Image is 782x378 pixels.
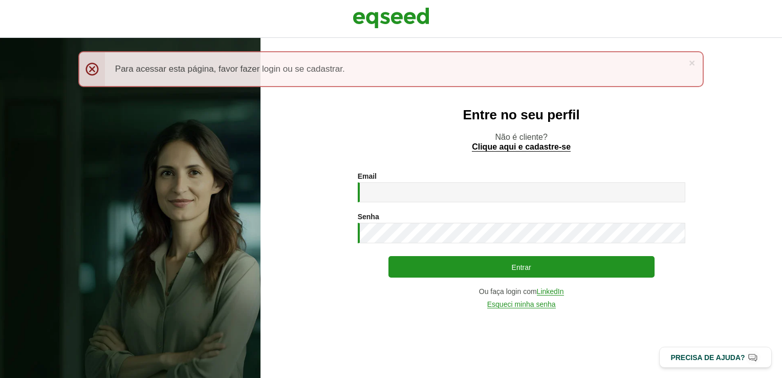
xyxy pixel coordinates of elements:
[388,256,655,278] button: Entrar
[472,143,571,152] a: Clique aqui e cadastre-se
[353,5,429,31] img: EqSeed Logo
[281,108,762,122] h2: Entre no seu perfil
[281,132,762,152] p: Não é cliente?
[487,301,556,308] a: Esqueci minha senha
[537,288,564,296] a: LinkedIn
[358,288,685,296] div: Ou faça login com
[358,213,379,220] label: Senha
[78,51,704,87] div: Para acessar esta página, favor fazer login ou se cadastrar.
[358,173,377,180] label: Email
[689,57,695,68] a: ×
